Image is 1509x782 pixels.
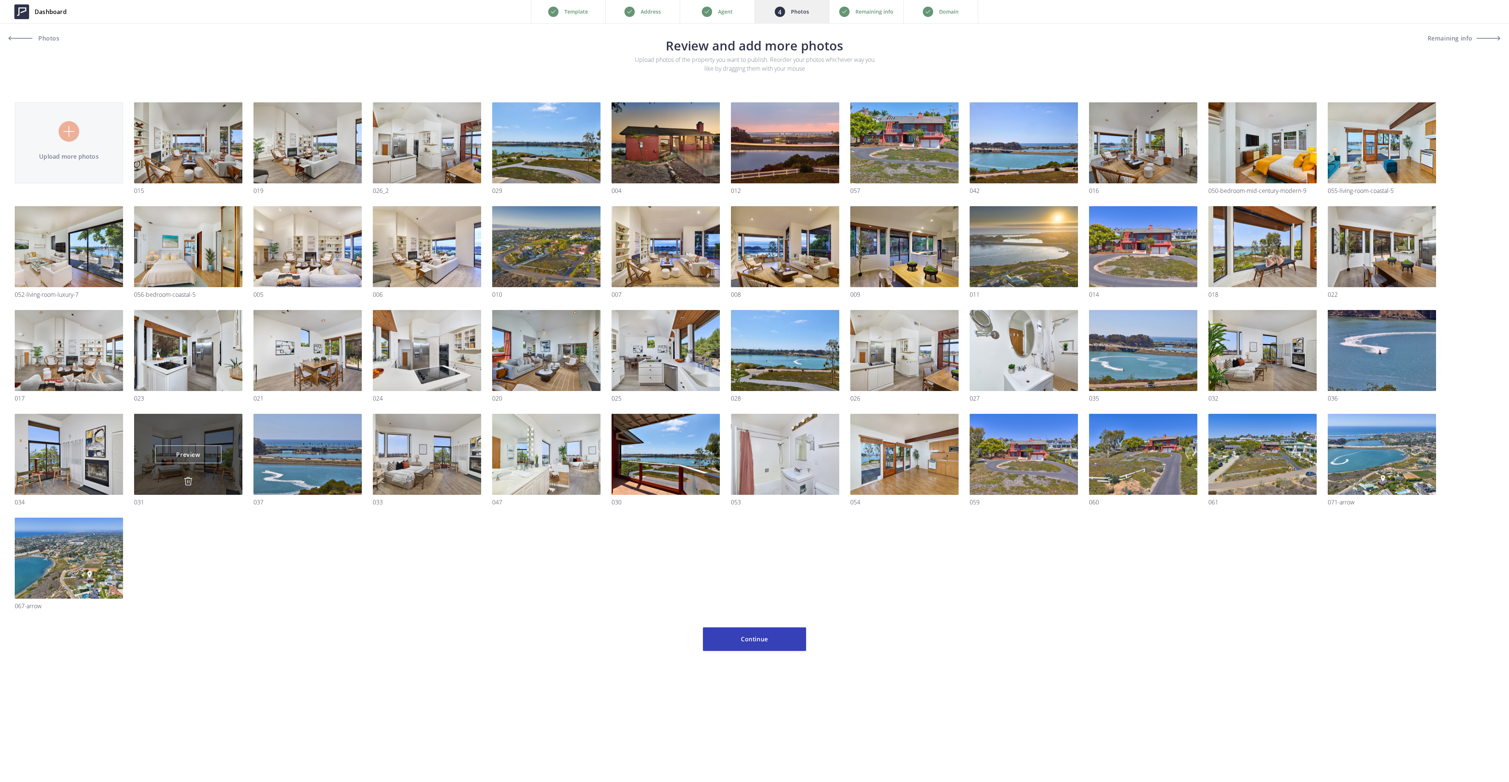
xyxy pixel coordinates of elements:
[155,445,221,463] a: Preview
[36,35,60,41] span: Photos
[641,7,661,16] p: Address
[632,55,878,73] p: Upload photos of the property you want to publish. Reorder your photos whichever way you like by ...
[9,1,72,23] a: Dashboard
[939,7,959,16] p: Domain
[703,627,806,651] button: Continue
[9,29,75,47] a: Photos
[718,7,733,16] p: Agent
[564,7,588,16] p: Template
[1428,29,1500,47] button: Remaining info
[503,39,1006,52] h3: Review and add more photos
[1428,35,1473,41] span: Remaining info
[791,7,809,16] p: Photos
[184,477,193,486] img: delete
[855,7,893,16] p: Remaining info
[35,7,67,16] span: Dashboard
